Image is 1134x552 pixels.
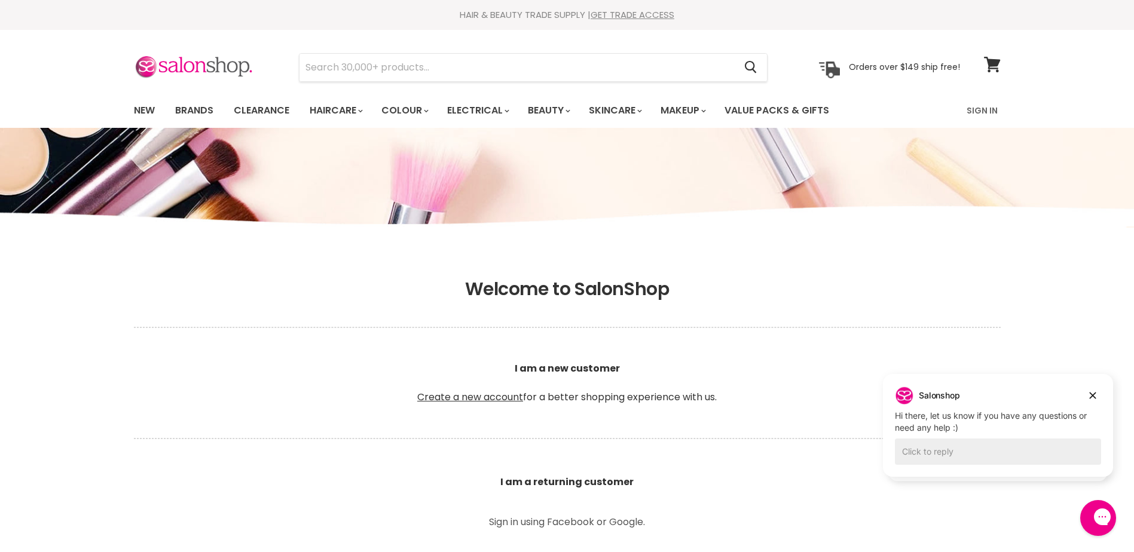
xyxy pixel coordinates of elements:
[417,390,523,404] a: Create a new account
[735,54,767,81] button: Search
[849,62,960,72] p: Orders over $149 ship free!
[119,9,1016,21] div: HAIR & BEAUTY TRADE SUPPLY |
[591,8,674,21] a: GET TRADE ACCESS
[652,98,713,123] a: Makeup
[372,98,436,123] a: Colour
[134,333,1001,433] p: for a better shopping experience with us.
[299,54,735,81] input: Search
[125,93,899,128] ul: Main menu
[874,341,1122,498] iframe: Gorgias live chat campaigns
[959,98,1005,123] a: Sign In
[716,98,838,123] a: Value Packs & Gifts
[515,361,620,375] b: I am a new customer
[500,475,634,489] b: I am a returning customer
[166,98,222,123] a: Brands
[119,93,1016,128] nav: Main
[134,278,1001,300] h1: Welcome to SalonShop
[299,53,768,82] form: Product
[225,98,298,123] a: Clearance
[438,98,516,123] a: Electrical
[519,98,577,123] a: Beauty
[125,98,164,123] a: New
[1074,496,1122,540] iframe: Gorgias live chat messenger
[301,98,370,123] a: Haircare
[580,98,649,123] a: Skincare
[433,517,702,527] p: Sign in using Facebook or Google.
